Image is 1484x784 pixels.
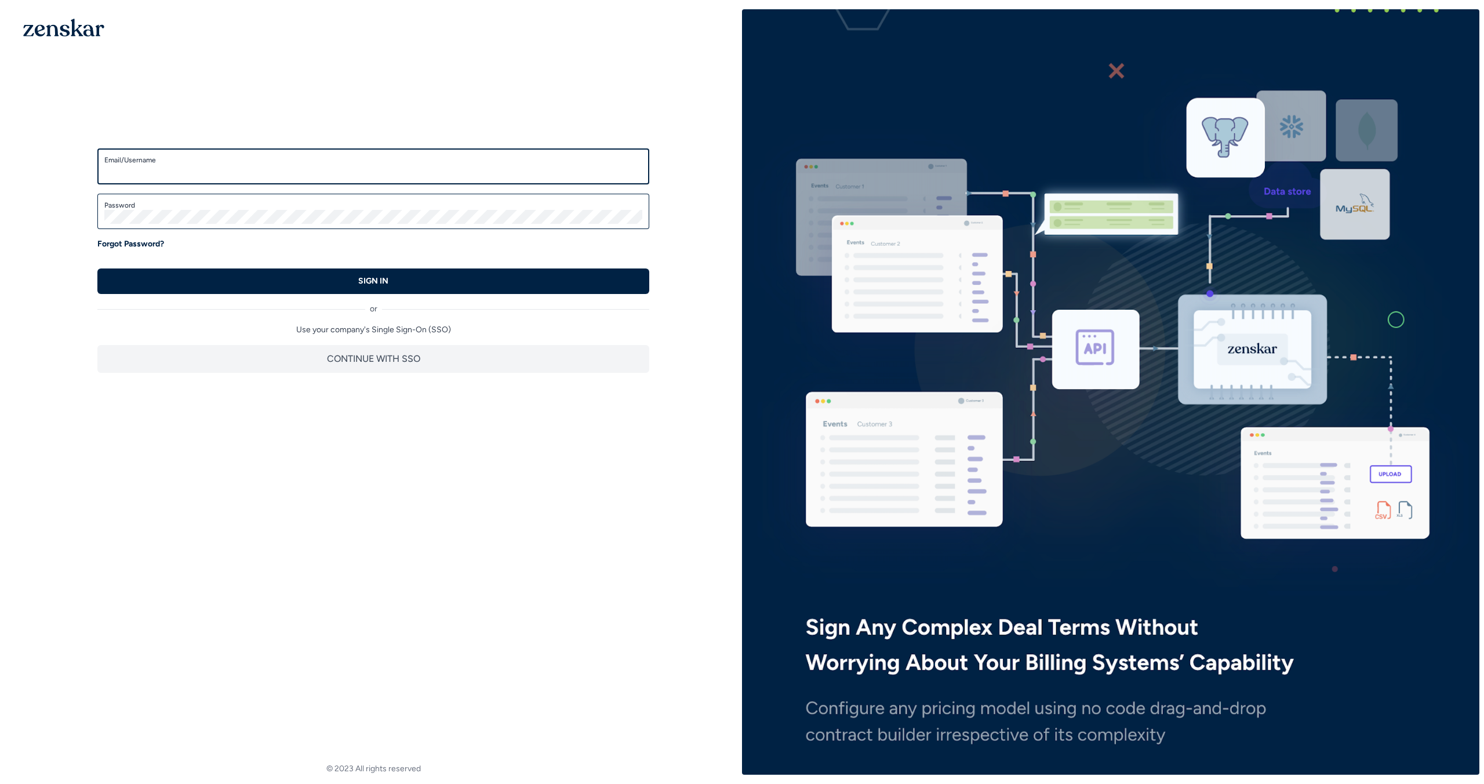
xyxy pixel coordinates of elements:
[104,155,642,165] label: Email/Username
[23,19,104,37] img: 1OGAJ2xQqyY4LXKgY66KYq0eOWRCkrZdAb3gUhuVAqdWPZE9SRJmCz+oDMSn4zDLXe31Ii730ItAGKgCKgCCgCikA4Av8PJUP...
[358,275,388,287] p: SIGN IN
[5,763,742,775] footer: © 2023 All rights reserved
[97,324,649,336] p: Use your company's Single Sign-On (SSO)
[97,238,164,250] a: Forgot Password?
[97,294,649,315] div: or
[97,268,649,294] button: SIGN IN
[104,201,642,210] label: Password
[97,345,649,373] button: CONTINUE WITH SSO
